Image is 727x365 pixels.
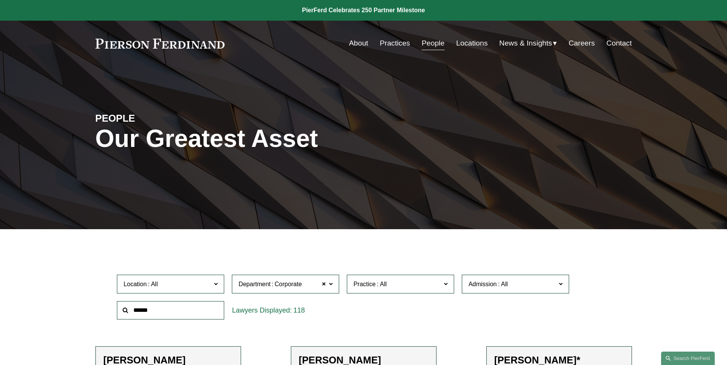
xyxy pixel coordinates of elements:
span: Corporate [274,279,302,289]
h4: PEOPLE [95,112,230,124]
span: News & Insights [499,37,552,50]
a: Careers [569,36,595,51]
span: Department [238,281,271,287]
span: Location [123,281,147,287]
span: 118 [293,306,305,314]
a: People [422,36,445,51]
span: Practice [353,281,376,287]
a: folder dropdown [499,36,557,51]
h1: Our Greatest Asset [95,125,453,153]
a: Contact [606,36,632,51]
a: Locations [456,36,487,51]
a: Search this site [661,352,715,365]
a: About [349,36,368,51]
a: Practices [380,36,410,51]
span: Admission [468,281,497,287]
